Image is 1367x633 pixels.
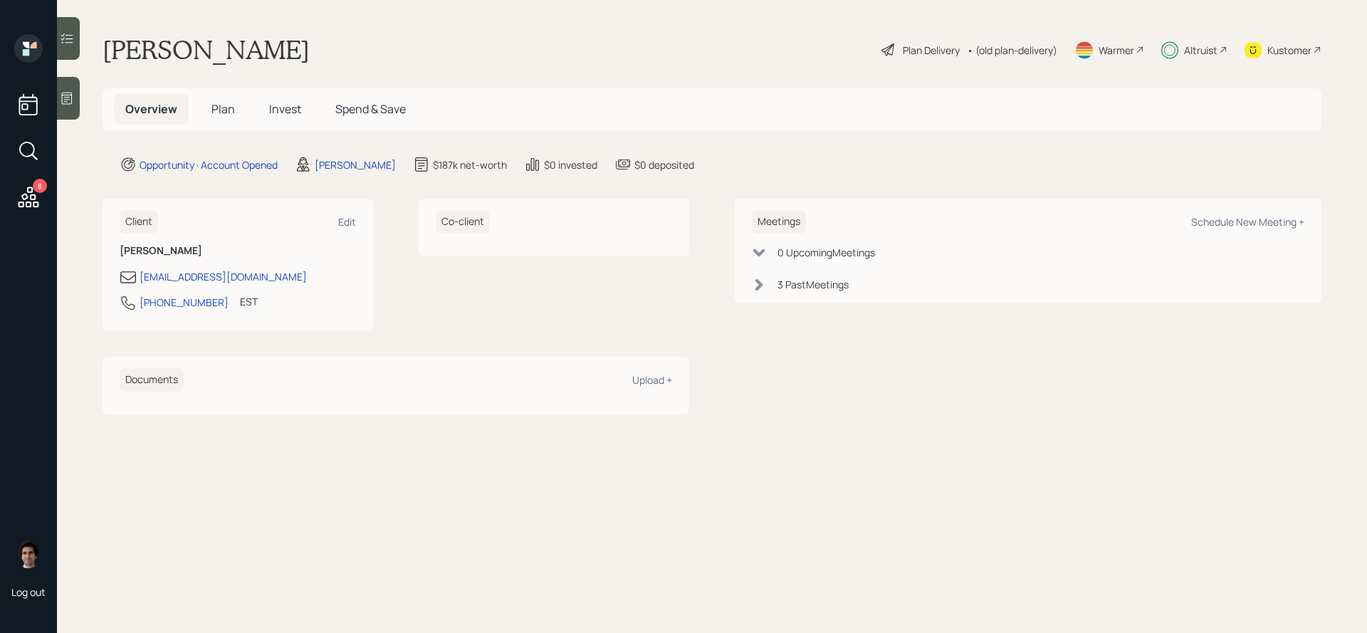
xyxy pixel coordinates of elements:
div: Plan Delivery [903,43,960,58]
div: Altruist [1184,43,1217,58]
div: [PHONE_NUMBER] [140,295,229,310]
img: harrison-schaefer-headshot-2.png [14,540,43,568]
h1: [PERSON_NAME] [103,34,310,66]
div: $0 deposited [634,157,694,172]
h6: Meetings [752,210,806,234]
div: $187k net-worth [433,157,507,172]
div: 0 Upcoming Meeting s [777,245,875,260]
span: Plan [211,101,235,117]
div: 8 [33,179,47,193]
div: Edit [338,215,356,229]
div: Upload + [632,373,672,387]
div: [PERSON_NAME] [315,157,396,172]
div: Kustomer [1267,43,1311,58]
span: Spend & Save [335,101,406,117]
div: 3 Past Meeting s [777,277,849,292]
div: • (old plan-delivery) [967,43,1057,58]
h6: Co-client [436,210,490,234]
div: Schedule New Meeting + [1191,215,1304,229]
div: Opportunity · Account Opened [140,157,278,172]
span: Invest [269,101,301,117]
div: $0 invested [544,157,597,172]
span: Overview [125,101,177,117]
div: EST [240,294,258,309]
div: Warmer [1099,43,1134,58]
h6: [PERSON_NAME] [120,245,356,257]
div: [EMAIL_ADDRESS][DOMAIN_NAME] [140,269,307,284]
h6: Client [120,210,158,234]
h6: Documents [120,368,184,392]
div: Log out [11,585,46,599]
